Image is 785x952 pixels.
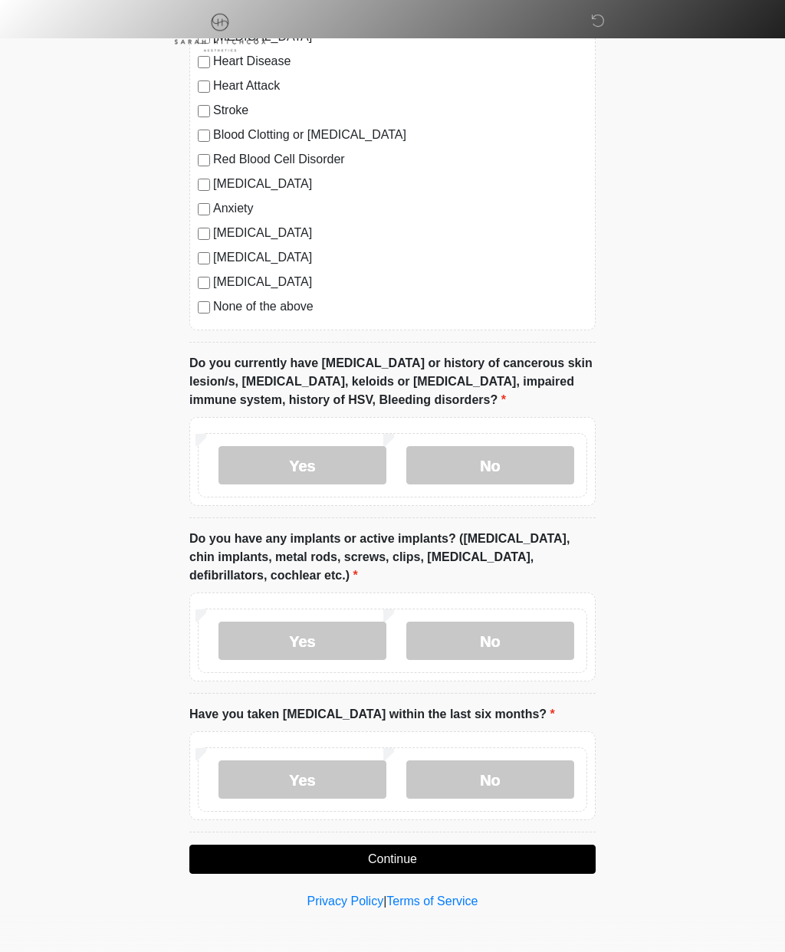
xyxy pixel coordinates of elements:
a: | [383,895,386,908]
label: Anxiety [213,199,587,218]
img: Sarah Hitchcox Aesthetics Logo [174,11,266,52]
input: Stroke [198,105,210,117]
label: Yes [218,760,386,799]
label: Heart Attack [213,77,587,95]
label: Do you have any implants or active implants? ([MEDICAL_DATA], chin implants, metal rods, screws, ... [189,530,596,585]
input: Heart Attack [198,80,210,93]
a: Terms of Service [386,895,478,908]
label: Yes [218,446,386,484]
label: [MEDICAL_DATA] [213,175,587,193]
label: Yes [218,622,386,660]
input: [MEDICAL_DATA] [198,277,210,289]
input: Anxiety [198,203,210,215]
a: Privacy Policy [307,895,384,908]
label: Have you taken [MEDICAL_DATA] within the last six months? [189,705,555,724]
input: [MEDICAL_DATA] [198,252,210,264]
label: No [406,760,574,799]
label: [MEDICAL_DATA] [213,273,587,291]
label: No [406,622,574,660]
label: Red Blood Cell Disorder [213,150,587,169]
label: Stroke [213,101,587,120]
label: Blood Clotting or [MEDICAL_DATA] [213,126,587,144]
input: [MEDICAL_DATA] [198,179,210,191]
label: None of the above [213,297,587,316]
button: Continue [189,845,596,874]
label: No [406,446,574,484]
label: Do you currently have [MEDICAL_DATA] or history of cancerous skin lesion/s, [MEDICAL_DATA], keloi... [189,354,596,409]
label: [MEDICAL_DATA] [213,248,587,267]
input: None of the above [198,301,210,314]
label: [MEDICAL_DATA] [213,224,587,242]
input: [MEDICAL_DATA] [198,228,210,240]
input: Blood Clotting or [MEDICAL_DATA] [198,130,210,142]
input: Red Blood Cell Disorder [198,154,210,166]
